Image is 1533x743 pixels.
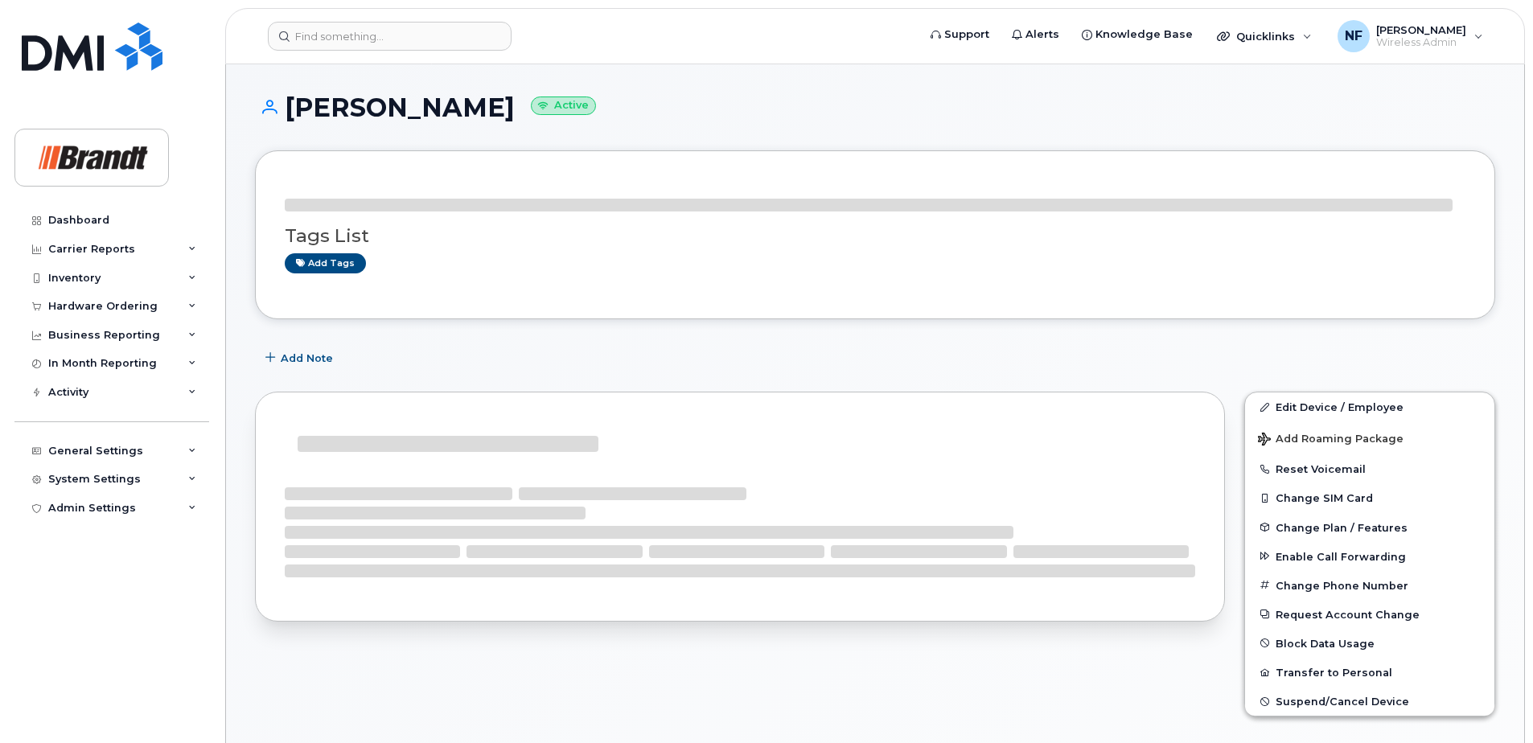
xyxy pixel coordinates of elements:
[285,253,366,273] a: Add tags
[1276,550,1406,562] span: Enable Call Forwarding
[285,226,1465,246] h3: Tags List
[1245,392,1494,421] a: Edit Device / Employee
[1245,542,1494,571] button: Enable Call Forwarding
[1245,483,1494,512] button: Change SIM Card
[1245,454,1494,483] button: Reset Voicemail
[1245,571,1494,600] button: Change Phone Number
[1245,600,1494,629] button: Request Account Change
[531,96,596,115] small: Active
[1258,433,1404,448] span: Add Roaming Package
[1245,658,1494,687] button: Transfer to Personal
[255,343,347,372] button: Add Note
[1245,687,1494,716] button: Suspend/Cancel Device
[1245,513,1494,542] button: Change Plan / Features
[1245,421,1494,454] button: Add Roaming Package
[1276,696,1409,708] span: Suspend/Cancel Device
[255,93,1495,121] h1: [PERSON_NAME]
[1245,629,1494,658] button: Block Data Usage
[1276,521,1408,533] span: Change Plan / Features
[281,351,333,366] span: Add Note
